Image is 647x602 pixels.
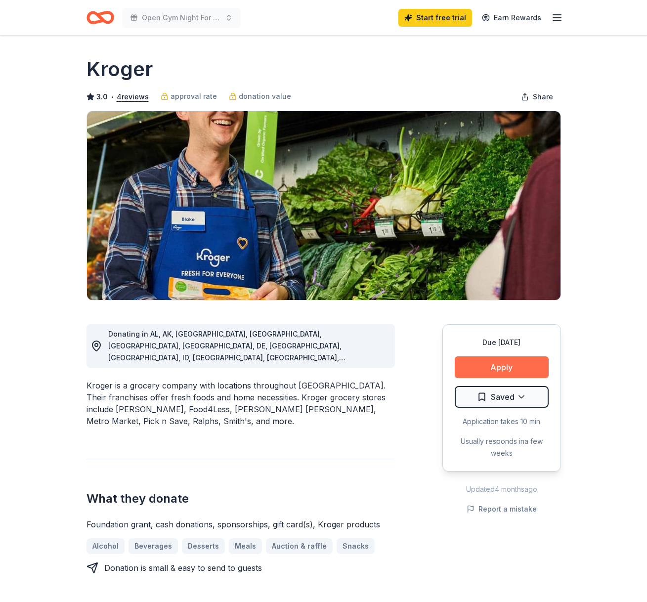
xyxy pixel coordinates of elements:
div: Application takes 10 min [455,416,549,428]
div: Foundation grant, cash donations, sponsorships, gift card(s), Kroger products [86,518,395,530]
a: Alcohol [86,538,125,554]
img: Image for Kroger [87,111,561,300]
button: Open Gym Night For Boy And girl [122,8,241,28]
span: donation value [239,90,291,102]
a: Earn Rewards [476,9,547,27]
button: Report a mistake [467,503,537,515]
h2: What they donate [86,491,395,507]
a: Meals [229,538,262,554]
span: Open Gym Night For Boy And girl [142,12,221,24]
button: Apply [455,356,549,378]
a: Desserts [182,538,225,554]
span: approval rate [171,90,217,102]
button: 4reviews [117,91,149,103]
div: Usually responds in a few weeks [455,435,549,459]
a: approval rate [161,90,217,102]
span: • [110,93,114,101]
span: Donating in AL, AK, [GEOGRAPHIC_DATA], [GEOGRAPHIC_DATA], [GEOGRAPHIC_DATA], [GEOGRAPHIC_DATA], D... [108,330,345,457]
div: Donation is small & easy to send to guests [104,562,262,574]
a: Auction & raffle [266,538,333,554]
a: donation value [229,90,291,102]
div: Due [DATE] [455,337,549,348]
span: Share [533,91,553,103]
div: Updated 4 months ago [442,483,561,495]
a: Snacks [337,538,375,554]
a: Beverages [129,538,178,554]
a: Home [86,6,114,29]
a: Start free trial [398,9,472,27]
button: Saved [455,386,549,408]
button: Share [513,87,561,107]
span: 3.0 [96,91,108,103]
h1: Kroger [86,55,153,83]
div: Kroger is a grocery company with locations throughout [GEOGRAPHIC_DATA]. Their franchises offer f... [86,380,395,427]
span: Saved [491,390,515,403]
